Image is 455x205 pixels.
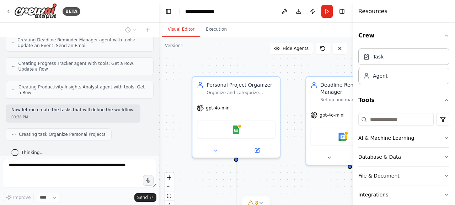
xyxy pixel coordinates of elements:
[358,26,449,46] button: Crew
[338,133,347,141] img: Google Calendar
[19,132,106,137] span: Creating task Organize Personal Projects
[165,182,174,191] button: zoom out
[14,3,57,19] img: Logo
[358,7,387,16] h4: Resources
[270,43,313,54] button: Hide Agents
[162,22,200,37] button: Visual Editor
[358,90,449,110] button: Tools
[358,129,449,147] button: AI & Machine Learning
[142,26,154,34] button: Start a new chat
[143,175,154,186] button: Click to speak your automation idea
[192,76,280,158] div: Personal Project OrganizerOrganize and categorize personal projects in {project_management_system...
[122,26,139,34] button: Switch to previous chat
[164,6,173,16] button: Hide left sidebar
[358,148,449,166] button: Database & Data
[232,125,240,134] img: Google Sheets
[237,146,277,155] button: Open in side panel
[185,8,221,15] nav: breadcrumb
[3,193,34,202] button: Improve
[200,22,232,37] button: Execution
[165,173,174,182] button: zoom in
[17,37,148,48] span: Creating Deadline Reminder Manager agent with tools: Update an Event, Send an Email
[206,105,231,111] span: gpt-4o-mini
[320,97,389,103] div: Set up and manage reminders for important deadlines and milestones in {calendar_system}, ensuring...
[13,195,31,200] span: Improve
[63,7,80,16] div: BETA
[283,46,309,51] span: Hide Agents
[207,90,275,96] div: Organize and categorize personal projects in {project_management_system}, ensuring clear structur...
[358,166,449,185] button: File & Document
[320,81,389,96] div: Deadline Reminder Manager
[373,72,387,80] div: Agent
[11,107,135,113] p: Now let me create the tasks that will define the workflow:
[320,112,344,118] span: gpt-4o-mini
[18,84,148,96] span: Creating Productivity Insights Analyst agent with tools: Get a Row
[207,81,275,88] div: Personal Project Organizer
[137,195,148,200] span: Send
[337,6,347,16] button: Hide right sidebar
[11,114,135,120] div: 09:38 PM
[165,191,174,201] button: fit view
[21,150,44,155] span: Thinking...
[18,61,148,72] span: Creating Progress Tracker agent with tools: Get a Row, Update a Row
[165,43,183,48] div: Version 1
[358,185,449,204] button: Integrations
[134,193,156,202] button: Send
[305,76,394,165] div: Deadline Reminder ManagerSet up and manage reminders for important deadlines and milestones in {c...
[373,53,384,60] div: Task
[358,46,449,90] div: Crew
